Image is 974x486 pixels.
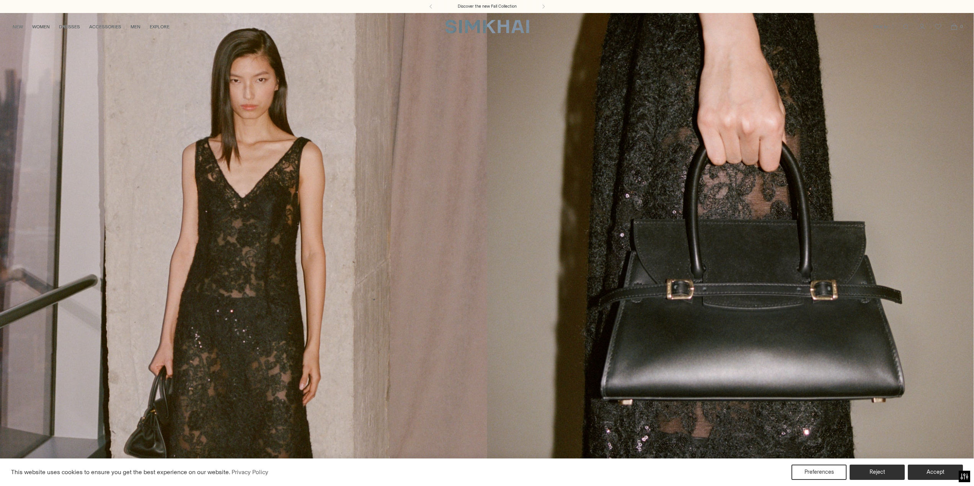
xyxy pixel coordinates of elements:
a: Open cart modal [946,19,962,34]
a: SIMKHAI [445,19,529,34]
a: Privacy Policy (opens in a new tab) [230,466,269,478]
button: Preferences [791,465,847,480]
span: This website uses cookies to ensure you get the best experience on our website. [11,468,230,476]
a: WOMEN [32,18,50,35]
a: Open search modal [898,19,914,34]
button: DKK kr. [873,18,896,35]
a: Go to the account page [914,19,930,34]
button: Accept [908,465,963,480]
button: Reject [850,465,905,480]
a: DRESSES [59,18,80,35]
a: Wishlist [930,19,946,34]
a: NEW [13,18,23,35]
span: 0 [958,23,965,30]
a: MEN [131,18,140,35]
a: EXPLORE [150,18,170,35]
a: Discover the new Fall Collection [458,3,517,10]
a: ACCESSORIES [89,18,121,35]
